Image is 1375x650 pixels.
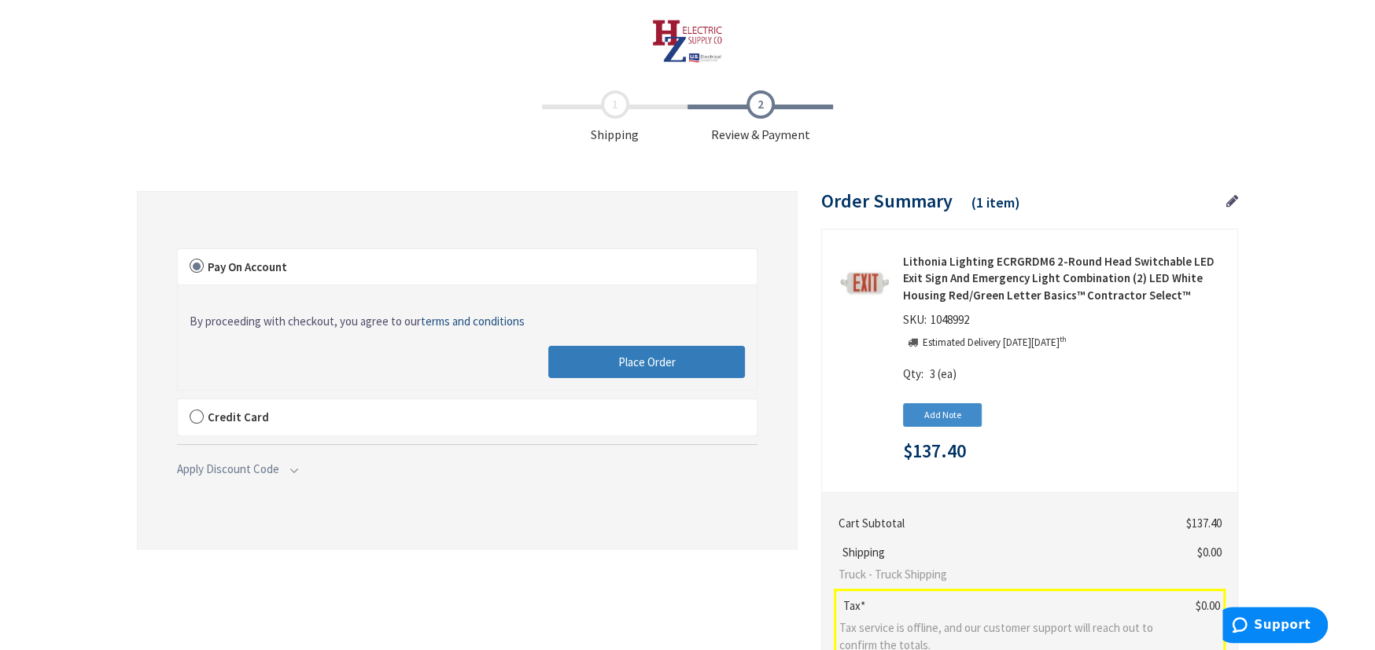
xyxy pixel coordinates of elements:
button: Place Order [548,346,745,379]
span: $137.40 [903,441,966,461]
iframe: Opens a widget where you can find more information [1222,607,1328,646]
sup: th [1060,334,1067,344]
a: By proceeding with checkout, you agree to ourterms and conditions [190,313,525,329]
span: Order Summary [821,189,953,213]
th: Cart Subtotal [835,509,1164,538]
img: Lithonia Lighting ECRGRDM6 2-Round Head Switchable LED Exit Sign And Emergency Light Combination ... [840,259,889,308]
span: Credit Card [208,409,269,424]
div: SKU: [903,311,973,333]
span: 3 [930,366,935,381]
span: Pay On Account [208,259,287,274]
p: Estimated Delivery [DATE][DATE] [923,336,1067,351]
span: Shipping [542,90,687,144]
span: Apply Discount Code [177,461,279,476]
span: 1048992 [927,312,973,327]
span: $137.40 [1186,516,1222,531]
strong: Lithonia Lighting ECRGRDM6 2-Round Head Switchable LED Exit Sign And Emergency Light Combination ... [903,253,1226,303]
span: Place Order [618,354,676,369]
span: By proceeding with checkout, you agree to our [190,314,525,329]
span: terms and conditions [421,314,525,329]
span: (1 item) [971,193,1020,211]
span: $0.00 [1196,598,1220,613]
img: HZ Electric Supply [652,20,724,63]
span: Qty [903,366,921,381]
span: $0.00 [1197,545,1222,560]
span: (ea) [938,366,957,381]
span: Truck - Truck Shipping [839,566,1158,582]
span: Review & Payment [687,90,833,144]
span: Shipping [839,545,889,560]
